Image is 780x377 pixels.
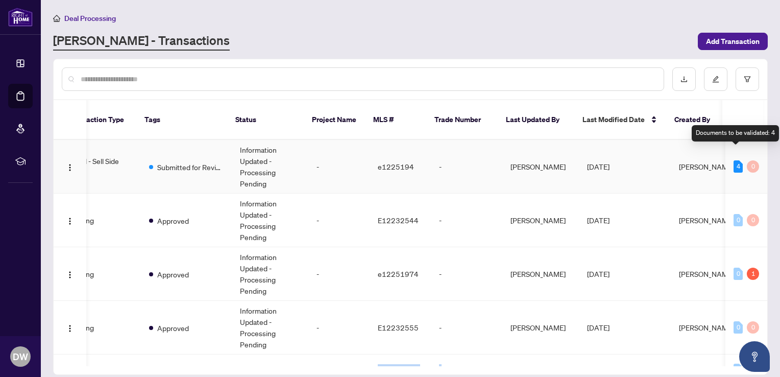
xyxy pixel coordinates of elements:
a: [PERSON_NAME] - Transactions [53,32,230,51]
span: Submitted for Review [157,161,224,173]
span: Approved [157,215,189,226]
div: 0 [734,214,743,226]
td: - [308,194,370,247]
td: Deal - Sell Side Sale [64,140,141,194]
td: Information Updated - Processing Pending [232,194,308,247]
td: [PERSON_NAME] [502,140,579,194]
td: Listing [64,247,141,301]
span: home [53,15,60,22]
span: [DATE] [587,216,610,225]
th: Project Name [304,100,365,140]
th: Status [227,100,304,140]
button: download [672,67,696,91]
th: Tags [136,100,227,140]
div: 0 [747,160,759,173]
td: Information Updated - Processing Pending [232,301,308,355]
td: Information Updated - Processing Pending [232,140,308,194]
th: Last Updated By [498,100,574,140]
img: Logo [66,217,74,225]
div: 0 [747,214,759,226]
td: - [308,140,370,194]
span: [PERSON_NAME] [679,216,734,225]
span: edit [712,76,719,83]
div: 0 [747,321,759,334]
span: [PERSON_NAME] [679,365,734,374]
button: Logo [62,266,78,282]
td: - [308,247,370,301]
td: Listing [64,194,141,247]
th: Created By [666,100,727,140]
span: [PERSON_NAME] [679,269,734,278]
button: Logo [62,212,78,228]
th: MLS # [365,100,426,140]
td: - [431,301,502,355]
span: filter [744,76,751,83]
span: [DATE] [587,269,610,278]
span: e12251974 [378,269,419,278]
button: edit [704,67,727,91]
td: Listing [64,301,141,355]
td: [PERSON_NAME] [502,247,579,301]
span: [PERSON_NAME] [679,162,734,171]
button: filter [736,67,759,91]
img: Logo [66,324,74,333]
div: 0 [734,268,743,280]
td: - [431,140,502,194]
span: [DATE] [587,162,610,171]
span: Approved [157,269,189,280]
div: 4 [734,160,743,173]
th: Transaction Type [60,100,136,140]
td: Information Updated - Processing Pending [232,247,308,301]
td: - [431,194,502,247]
span: E12232555 [378,323,419,332]
button: Logo [62,158,78,175]
th: Trade Number [426,100,498,140]
span: DW [13,349,28,364]
span: E12099090 [378,365,419,374]
span: Approved [157,365,189,376]
span: [DATE] [587,323,610,332]
button: Add Transaction [698,33,768,50]
img: Logo [66,163,74,172]
th: Last Modified Date [574,100,666,140]
div: Documents to be validated: 4 [692,125,779,142]
span: Approved [157,322,189,334]
span: Last Modified Date [582,114,645,125]
span: e1225194 [378,162,414,171]
button: Logo [62,319,78,336]
span: Add Transaction [706,33,760,50]
span: download [680,76,688,83]
td: - [431,247,502,301]
span: E12232544 [378,216,419,225]
img: Logo [66,271,74,279]
span: [PERSON_NAME] [679,323,734,332]
td: - [308,301,370,355]
div: 0 [734,364,743,376]
span: [DATE] [587,365,610,374]
div: 1 [747,268,759,280]
td: [PERSON_NAME] [502,301,579,355]
button: Open asap [739,341,770,372]
td: [PERSON_NAME] [502,194,579,247]
span: Deal Processing [64,14,116,23]
img: logo [8,8,33,27]
div: 0 [734,321,743,334]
